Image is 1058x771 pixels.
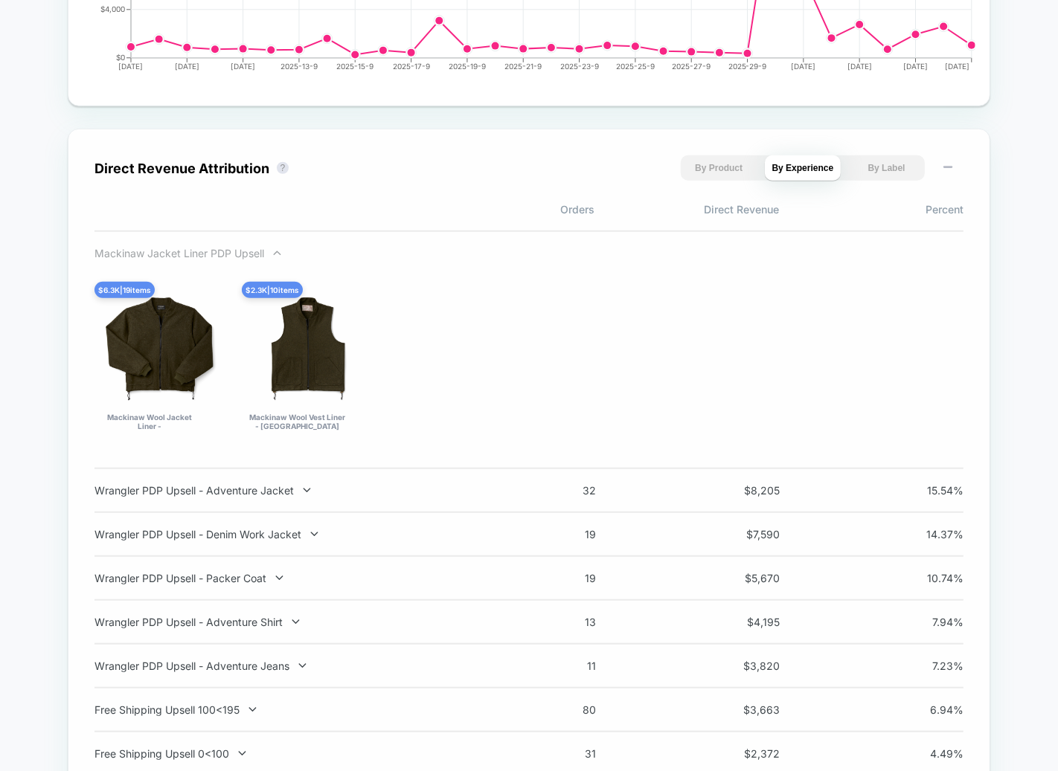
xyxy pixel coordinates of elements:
[713,747,780,760] span: $ 2,372
[681,155,757,181] button: By Product
[94,528,486,541] div: Wrangler PDP Upsell - Denim Work Jacket
[765,155,841,181] button: By Experience
[94,616,486,628] div: Wrangler PDP Upsell - Adventure Shirt
[393,62,430,71] tspan: 2025-17-9
[713,484,780,497] span: $ 8,205
[504,62,542,71] tspan: 2025-21-9
[280,62,318,71] tspan: 2025-13-9
[94,282,155,298] div: $ 6.3K | 19 items
[102,413,198,430] div: Mackinaw Wool Jacket Liner - [GEOGRAPHIC_DATA]
[116,54,125,62] tspan: $0
[945,62,969,71] tspan: [DATE]
[529,528,596,541] span: 19
[94,247,486,259] div: Mackinaw Jacket Liner PDP Upsell
[713,659,780,672] span: $ 3,820
[94,161,269,176] div: Direct Revenue Attribution
[897,616,964,628] span: 7.94 %
[529,747,596,760] span: 31
[897,659,964,672] span: 7.23 %
[94,747,486,760] div: Free Shipping Upsell 0<100
[713,703,780,716] span: $ 3,663
[249,289,367,407] img: Mackinaw Wool Vest Liner - Forest Green
[175,62,199,71] tspan: [DATE]
[231,62,255,71] tspan: [DATE]
[94,484,486,497] div: Wrangler PDP Upsell - Adventure Jacket
[903,62,928,71] tspan: [DATE]
[897,528,964,541] span: 14.37 %
[792,62,816,71] tspan: [DATE]
[119,62,144,71] tspan: [DATE]
[897,747,964,760] span: 4.49 %
[848,155,925,181] button: By Label
[336,62,373,71] tspan: 2025-15-9
[449,62,486,71] tspan: 2025-19-9
[713,528,780,541] span: $ 7,590
[529,572,596,584] span: 19
[529,659,596,672] span: 11
[897,572,964,584] span: 10.74 %
[713,572,780,584] span: $ 5,670
[713,616,780,628] span: $ 4,195
[672,62,711,71] tspan: 2025-27-9
[529,484,596,497] span: 32
[594,203,779,216] span: Direct Revenue
[779,203,964,216] span: Percent
[847,62,872,71] tspan: [DATE]
[897,484,964,497] span: 15.54 %
[529,703,596,716] span: 80
[560,62,599,71] tspan: 2025-23-9
[242,282,303,298] div: $ 2.3K | 10 items
[410,203,594,216] span: Orders
[94,659,486,672] div: Wrangler PDP Upsell - Adventure Jeans
[529,616,596,628] span: 13
[616,62,655,71] tspan: 2025-25-9
[94,703,486,716] div: Free Shipping Upsell 100<195
[249,413,345,430] div: Mackinaw Wool Vest Liner - [GEOGRAPHIC_DATA]
[100,5,125,14] tspan: $4,000
[102,289,219,407] img: Mackinaw Wool Jacket Liner - Forest Green
[897,703,964,716] span: 6.94 %
[277,162,289,174] button: ?
[728,62,767,71] tspan: 2025-29-9
[94,572,486,584] div: Wrangler PDP Upsell - Packer Coat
